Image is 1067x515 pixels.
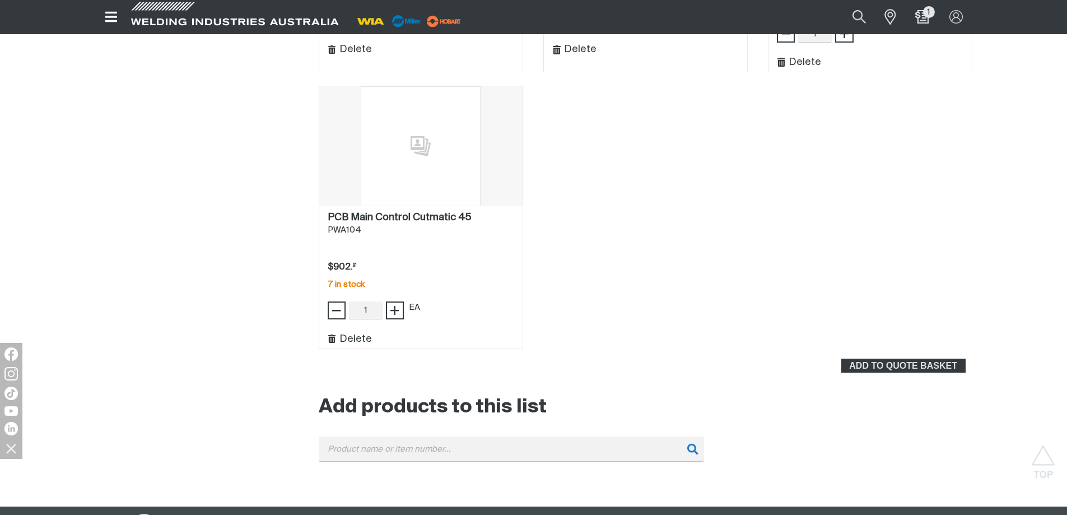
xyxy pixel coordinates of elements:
[319,359,973,373] section: Add to cart
[319,395,973,420] h2: Add products to this list
[2,439,21,458] img: hide socials
[4,387,18,400] img: TikTok
[328,40,372,59] button: Delete
[353,263,357,268] sup: 91
[328,212,472,222] h2: PCB Main Control Cutmatic 45
[389,301,400,320] span: +
[339,44,372,55] span: Delete
[328,256,357,279] span: $902.
[1031,445,1056,470] button: Scroll to top
[849,359,957,373] span: ADD TO QUOTE BASKET
[4,422,18,435] img: LinkedIn
[331,301,342,320] span: −
[339,333,372,345] span: Delete
[409,301,514,314] div: EA
[841,359,966,373] button: ADD TO QUOTE BASKET
[552,40,597,59] button: Delete
[328,256,357,279] div: Price
[328,226,361,234] span: PWA104
[328,280,365,289] span: 7 in stock
[789,57,821,68] span: Delete
[564,44,597,55] span: Delete
[423,17,464,25] a: miller
[826,4,878,30] input: Product name or item number...
[319,437,973,479] div: Product or group for quick order
[4,367,18,381] img: Instagram
[4,347,18,361] img: Facebook
[328,330,372,349] button: Delete
[840,4,878,30] button: Search products
[328,211,514,224] a: PCB Main Control Cutmatic 45
[777,53,821,72] button: Delete
[4,406,18,416] img: YouTube
[423,13,464,30] img: miller
[361,86,481,206] img: No image for this product
[319,437,704,462] input: Product name or item number...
